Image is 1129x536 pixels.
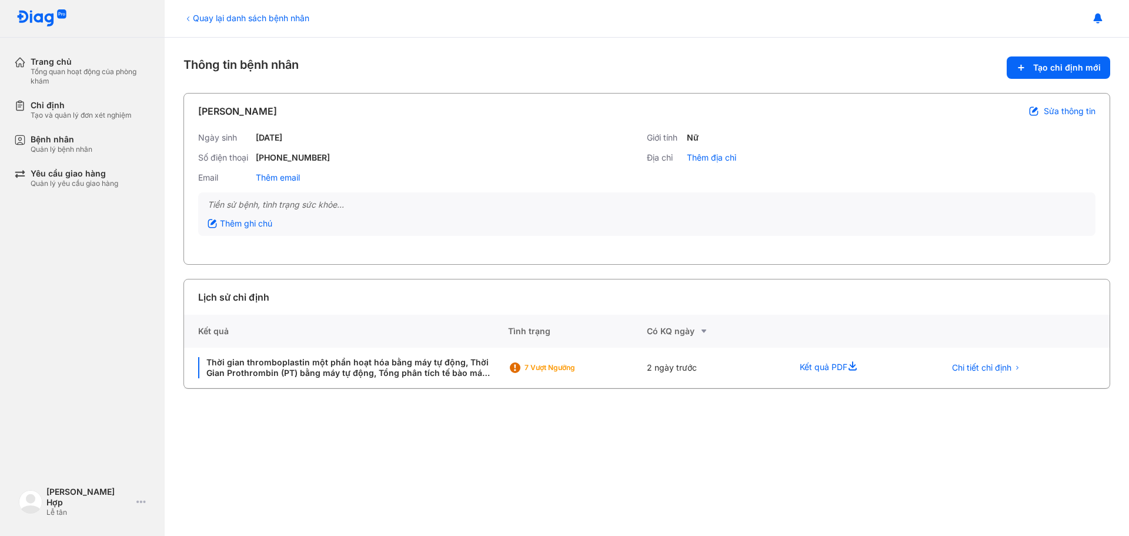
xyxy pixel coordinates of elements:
div: Ngày sinh [198,132,251,143]
span: Sửa thông tin [1044,106,1095,116]
div: Kết quả PDF [786,348,930,388]
div: Lễ tân [46,508,132,517]
div: 7 Vượt ngưỡng [525,363,619,372]
div: 2 ngày trước [647,348,786,388]
div: Trang chủ [31,56,151,67]
span: Tạo chỉ định mới [1033,62,1101,73]
div: Tạo và quản lý đơn xét nghiệm [31,111,132,120]
div: Có KQ ngày [647,324,786,338]
span: Chi tiết chỉ định [952,362,1011,373]
div: Thông tin bệnh nhân [183,56,1110,79]
div: Bệnh nhân [31,134,92,145]
button: Tạo chỉ định mới [1007,56,1110,79]
div: [PERSON_NAME] [198,104,277,118]
div: Quay lại danh sách bệnh nhân [183,12,309,24]
div: Thêm email [256,172,300,183]
img: logo [19,490,42,514]
div: Chỉ định [31,100,132,111]
div: [DATE] [256,132,282,143]
div: Yêu cầu giao hàng [31,168,118,179]
div: Thêm địa chỉ [687,152,736,163]
div: Email [198,172,251,183]
button: Chi tiết chỉ định [945,359,1028,377]
div: [PHONE_NUMBER] [256,152,330,163]
div: Kết quả [184,315,508,348]
div: Tiền sử bệnh, tình trạng sức khỏe... [208,199,1086,210]
div: Giới tính [647,132,682,143]
div: Tổng quan hoạt động của phòng khám [31,67,151,86]
img: logo [16,9,67,28]
div: Thêm ghi chú [208,218,272,229]
div: Lịch sử chỉ định [198,290,269,304]
div: [PERSON_NAME] Hợp [46,487,132,508]
div: Quản lý bệnh nhân [31,145,92,154]
div: Quản lý yêu cầu giao hàng [31,179,118,188]
div: Tình trạng [508,315,647,348]
div: Số điện thoại [198,152,251,163]
div: Địa chỉ [647,152,682,163]
div: Thời gian thromboplastin một phần hoạt hóa bằng máy tự động, Thời Gian Prothrombin (PT) bằng máy ... [198,357,494,378]
div: Nữ [687,132,699,143]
